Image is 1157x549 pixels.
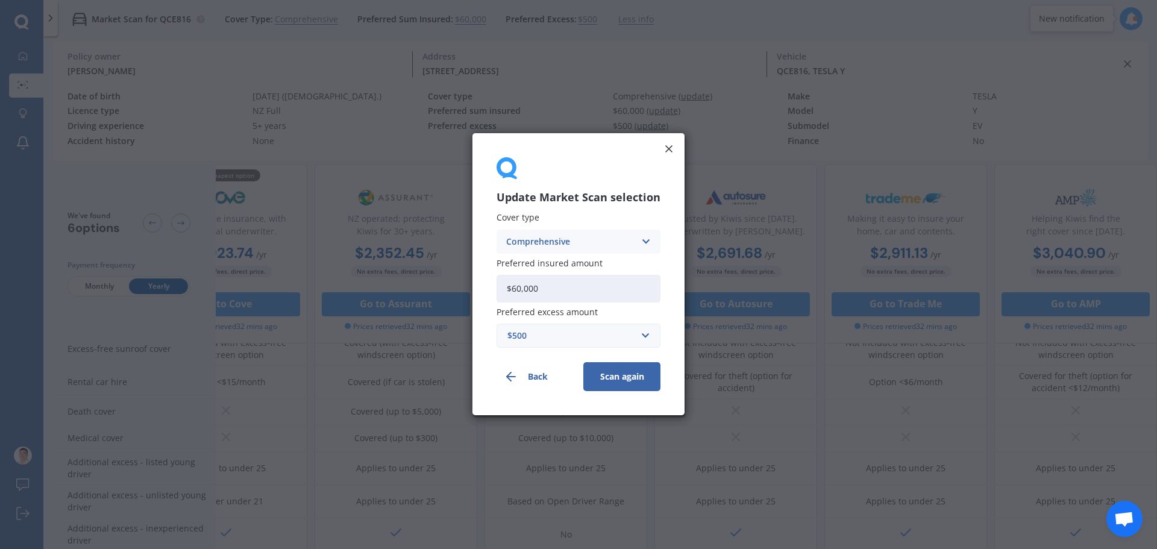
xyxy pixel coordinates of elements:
div: $500 [507,330,635,343]
span: Cover type [497,212,539,224]
span: Preferred excess amount [497,307,598,318]
span: Preferred insured amount [497,257,603,269]
h3: Update Market Scan selection [497,191,660,205]
button: Scan again [583,363,660,392]
div: Comprehensive [506,235,635,248]
input: Enter amount [497,275,660,303]
a: Open chat [1106,501,1143,537]
button: Back [497,363,574,392]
